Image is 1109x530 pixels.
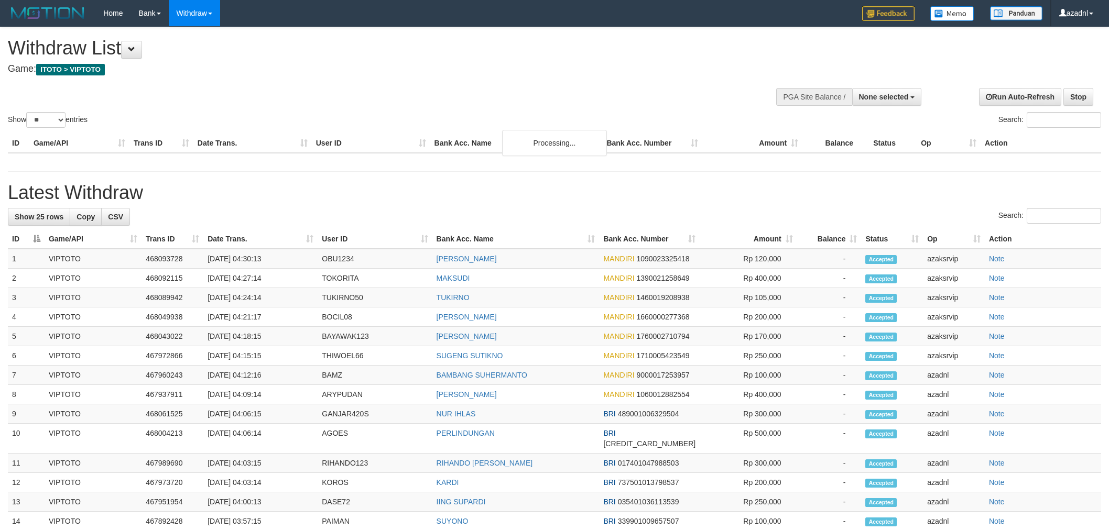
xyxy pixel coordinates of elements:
[45,492,142,512] td: VIPTOTO
[636,274,689,282] span: Copy 1390021258649 to clipboard
[700,269,797,288] td: Rp 400,000
[636,332,689,340] span: Copy 1760002710794 to clipboard
[142,307,203,327] td: 468049938
[618,498,679,506] span: Copy 035401036113539 to clipboard
[797,288,862,307] td: -
[142,385,203,404] td: 467937911
[865,429,897,438] span: Accepted
[603,410,615,418] span: BRI
[989,371,1005,379] a: Note
[8,492,45,512] td: 13
[797,454,862,473] td: -
[923,249,985,269] td: azaksrvip
[437,313,497,321] a: [PERSON_NAME]
[930,6,974,21] img: Button%20Memo.svg
[26,112,66,128] select: Showentries
[700,288,797,307] td: Rp 105,000
[636,293,689,302] span: Copy 1460019208938 to clipboard
[502,130,607,156] div: Processing...
[861,229,923,249] th: Status: activate to sort column ascending
[142,366,203,385] td: 467960243
[797,366,862,385] td: -
[437,332,497,340] a: [PERSON_NAME]
[797,269,862,288] td: -
[797,229,862,249] th: Balance: activate to sort column ascending
[989,274,1005,282] a: Note
[618,478,679,487] span: Copy 737501013798537 to clipboard
[142,346,203,366] td: 467972866
[1027,112,1101,128] input: Search:
[989,429,1005,437] a: Note
[318,473,432,492] td: KOROS
[203,473,318,492] td: [DATE] 04:03:14
[142,327,203,346] td: 468043022
[8,366,45,385] td: 7
[989,410,1005,418] a: Note
[437,274,470,282] a: MAKSUDI
[636,313,689,321] span: Copy 1660000277368 to clipboard
[797,346,862,366] td: -
[142,404,203,424] td: 468061525
[923,404,985,424] td: azadnl
[985,229,1101,249] th: Action
[989,293,1005,302] a: Note
[618,410,679,418] span: Copy 489001006329504 to clipboard
[8,404,45,424] td: 9
[636,351,689,360] span: Copy 1710005423549 to clipboard
[318,288,432,307] td: TUKIRNO50
[45,473,142,492] td: VIPTOTO
[989,255,1005,263] a: Note
[923,366,985,385] td: azadnl
[437,293,470,302] a: TUKIRNO
[8,64,729,74] h4: Game:
[797,404,862,424] td: -
[865,391,897,400] span: Accepted
[700,229,797,249] th: Amount: activate to sort column ascending
[603,478,615,487] span: BRI
[101,208,130,226] a: CSV
[989,478,1005,487] a: Note
[318,454,432,473] td: RIHANDO123
[45,249,142,269] td: VIPTOTO
[45,307,142,327] td: VIPTOTO
[981,134,1101,153] th: Action
[700,424,797,454] td: Rp 500,000
[700,385,797,404] td: Rp 400,000
[700,454,797,473] td: Rp 300,000
[203,288,318,307] td: [DATE] 04:24:14
[203,307,318,327] td: [DATE] 04:21:17
[979,88,1061,106] a: Run Auto-Refresh
[700,327,797,346] td: Rp 170,000
[603,313,634,321] span: MANDIRI
[989,498,1005,506] a: Note
[700,346,797,366] td: Rp 250,000
[318,249,432,269] td: OBU1234
[797,307,862,327] td: -
[998,112,1101,128] label: Search:
[203,385,318,404] td: [DATE] 04:09:14
[318,346,432,366] td: THIWOEL66
[203,249,318,269] td: [DATE] 04:30:13
[312,134,430,153] th: User ID
[45,404,142,424] td: VIPTOTO
[869,134,917,153] th: Status
[8,454,45,473] td: 11
[142,249,203,269] td: 468093728
[636,371,689,379] span: Copy 9000017253957 to clipboard
[8,269,45,288] td: 2
[603,439,695,448] span: Copy 113401024070504 to clipboard
[77,213,95,221] span: Copy
[29,134,129,153] th: Game/API
[599,229,700,249] th: Bank Acc. Number: activate to sort column ascending
[603,274,634,282] span: MANDIRI
[437,478,459,487] a: KARDI
[8,182,1101,203] h1: Latest Withdraw
[142,424,203,454] td: 468004213
[45,366,142,385] td: VIPTOTO
[108,213,123,221] span: CSV
[45,288,142,307] td: VIPTOTO
[1027,208,1101,224] input: Search:
[865,498,897,507] span: Accepted
[700,366,797,385] td: Rp 100,000
[129,134,193,153] th: Trans ID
